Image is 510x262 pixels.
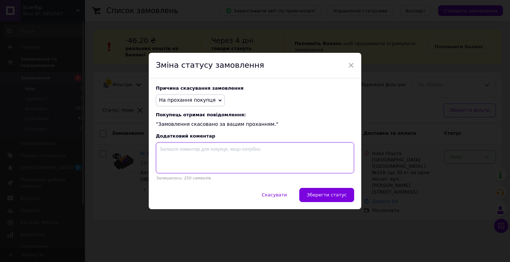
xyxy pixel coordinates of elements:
span: × [348,59,354,71]
span: Зберегти статус [307,192,347,197]
span: Скасувати [262,192,287,197]
button: Зберегти статус [299,188,354,202]
div: "Замовлення скасовано за вашим проханням." [156,112,354,128]
span: Покупець отримає повідомлення: [156,112,354,117]
button: Скасувати [254,188,294,202]
div: Додатковий коментар [156,133,354,139]
div: Зміна статусу замовлення [149,53,361,78]
div: Причина скасування замовлення [156,85,354,91]
p: Залишилось: 250 символів [156,176,354,180]
span: На прохання покупця [159,97,216,103]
